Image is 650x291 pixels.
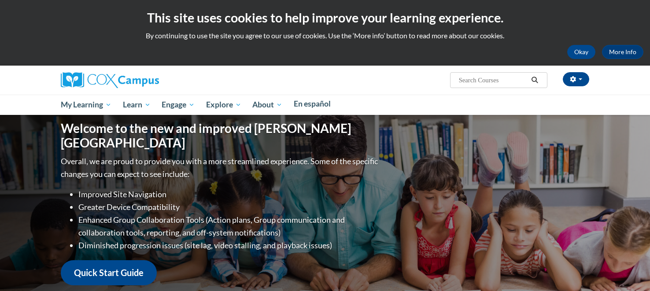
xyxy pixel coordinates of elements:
h2: This site uses cookies to help improve your learning experience. [7,9,643,26]
li: Greater Device Compatibility [78,201,380,214]
a: More Info [602,45,643,59]
a: Engage [156,95,200,115]
button: Okay [567,45,595,59]
img: Cox Campus [61,72,159,88]
li: Improved Site Navigation [78,188,380,201]
span: En español [294,99,331,108]
p: Overall, we are proud to provide you with a more streamlined experience. Some of the specific cha... [61,155,380,180]
span: Engage [162,99,195,110]
li: Diminished progression issues (site lag, video stalling, and playback issues) [78,239,380,252]
a: En español [288,95,336,113]
i:  [531,77,539,84]
div: Main menu [48,95,602,115]
li: Enhanced Group Collaboration Tools (Action plans, Group communication and collaboration tools, re... [78,214,380,239]
input: Search Courses [458,75,528,85]
a: About [247,95,288,115]
span: My Learning [61,99,111,110]
button: Search [528,75,542,85]
span: Learn [123,99,151,110]
a: Explore [200,95,247,115]
a: My Learning [55,95,117,115]
a: Quick Start Guide [61,260,157,285]
a: Learn [117,95,156,115]
p: By continuing to use the site you agree to our use of cookies. Use the ‘More info’ button to read... [7,31,643,41]
a: Cox Campus [61,76,159,83]
h1: Welcome to the new and improved [PERSON_NAME][GEOGRAPHIC_DATA] [61,121,380,151]
button: Account Settings [563,72,589,86]
span: About [252,99,282,110]
span: Explore [206,99,241,110]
